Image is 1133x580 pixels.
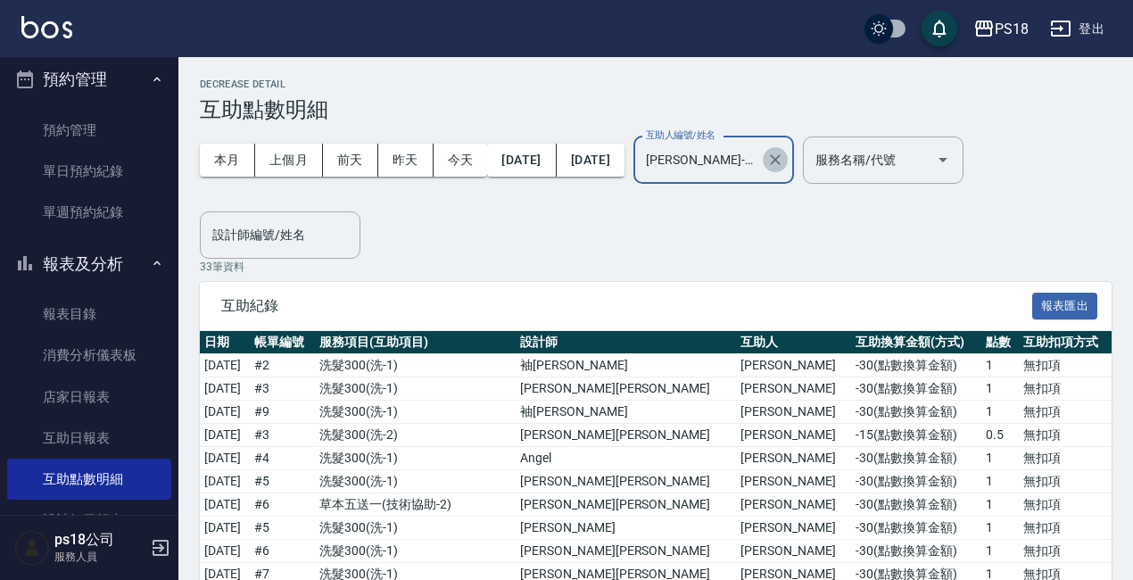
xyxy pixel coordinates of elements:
[255,144,323,177] button: 上個月
[221,297,1032,315] span: 互助紀錄
[851,470,981,493] td: -30 ( 點數換算金額 )
[250,401,315,424] td: # 9
[516,447,736,470] td: Angel
[516,540,736,563] td: [PERSON_NAME][PERSON_NAME]
[981,377,1019,401] td: 1
[851,424,981,447] td: -15 ( 點數換算金額 )
[200,377,250,401] td: [DATE]
[1019,517,1112,540] td: 無扣項
[250,377,315,401] td: # 3
[250,470,315,493] td: # 5
[966,11,1036,47] button: PS18
[7,500,171,541] a: 設計師日報表
[315,401,516,424] td: 洗髮300 ( 洗-1 )
[378,144,434,177] button: 昨天
[851,377,981,401] td: -30 ( 點數換算金額 )
[487,144,556,177] button: [DATE]
[250,540,315,563] td: # 6
[14,530,50,566] img: Person
[736,470,851,493] td: [PERSON_NAME]
[315,424,516,447] td: 洗髮300 ( 洗-2 )
[1032,296,1098,313] a: 報表匯出
[736,401,851,424] td: [PERSON_NAME]
[200,259,1112,275] p: 33 筆資料
[981,470,1019,493] td: 1
[1019,424,1112,447] td: 無扣項
[516,470,736,493] td: [PERSON_NAME][PERSON_NAME]
[315,447,516,470] td: 洗髮300 ( 洗-1 )
[250,354,315,377] td: # 2
[200,401,250,424] td: [DATE]
[995,18,1029,40] div: PS18
[315,470,516,493] td: 洗髮300 ( 洗-1 )
[516,401,736,424] td: 袖[PERSON_NAME]
[250,447,315,470] td: # 4
[250,517,315,540] td: # 5
[981,331,1019,354] th: 點數
[200,470,250,493] td: [DATE]
[851,540,981,563] td: -30 ( 點數換算金額 )
[736,517,851,540] td: [PERSON_NAME]
[516,424,736,447] td: [PERSON_NAME][PERSON_NAME]
[646,128,715,142] label: 互助人編號/姓名
[929,145,957,174] button: Open
[200,144,255,177] button: 本月
[54,531,145,549] h5: ps18公司
[851,493,981,517] td: -30 ( 點數換算金額 )
[200,540,250,563] td: [DATE]
[516,493,736,517] td: [PERSON_NAME][PERSON_NAME]
[851,331,981,354] th: 互助換算金額(方式)
[7,192,171,233] a: 單週預約紀錄
[851,401,981,424] td: -30 ( 點數換算金額 )
[7,459,171,500] a: 互助點數明細
[1019,401,1112,424] td: 無扣項
[7,418,171,459] a: 互助日報表
[981,354,1019,377] td: 1
[1019,331,1112,354] th: 互助扣項方式
[315,331,516,354] th: 服務項目(互助項目)
[1032,293,1098,320] button: 報表匯出
[516,331,736,354] th: 設計師
[7,335,171,376] a: 消費分析儀表板
[200,331,250,354] th: 日期
[200,493,250,517] td: [DATE]
[736,493,851,517] td: [PERSON_NAME]
[54,549,145,565] p: 服務人員
[557,144,624,177] button: [DATE]
[315,517,516,540] td: 洗髮300 ( 洗-1 )
[981,540,1019,563] td: 1
[200,424,250,447] td: [DATE]
[516,377,736,401] td: [PERSON_NAME][PERSON_NAME]
[1043,12,1112,46] button: 登出
[21,16,72,38] img: Logo
[7,241,171,287] button: 報表及分析
[981,401,1019,424] td: 1
[981,493,1019,517] td: 1
[1019,447,1112,470] td: 無扣項
[1019,493,1112,517] td: 無扣項
[200,79,1112,90] h2: Decrease Detail
[736,424,851,447] td: [PERSON_NAME]
[200,97,1112,122] h3: 互助點數明細
[981,517,1019,540] td: 1
[200,517,250,540] td: [DATE]
[736,447,851,470] td: [PERSON_NAME]
[922,11,957,46] button: save
[516,354,736,377] td: 袖[PERSON_NAME]
[1019,354,1112,377] td: 無扣項
[1019,540,1112,563] td: 無扣項
[7,110,171,151] a: 預約管理
[736,331,851,354] th: 互助人
[7,151,171,192] a: 單日預約紀錄
[851,517,981,540] td: -30 ( 點數換算金額 )
[315,493,516,517] td: 草本五送一 ( 技術協助-2 )
[7,294,171,335] a: 報表目錄
[981,447,1019,470] td: 1
[250,493,315,517] td: # 6
[7,377,171,418] a: 店家日報表
[736,354,851,377] td: [PERSON_NAME]
[7,56,171,103] button: 預約管理
[200,447,250,470] td: [DATE]
[851,354,981,377] td: -30 ( 點數換算金額 )
[200,354,250,377] td: [DATE]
